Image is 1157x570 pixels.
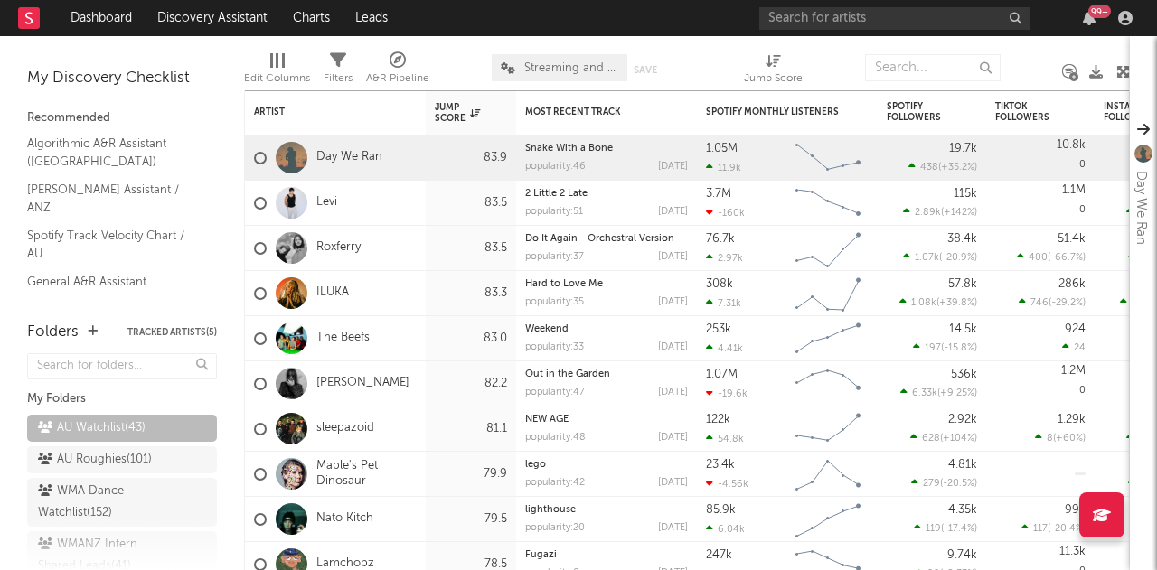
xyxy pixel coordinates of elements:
[38,481,165,524] div: WMA Dance Watchlist ( 152 )
[525,342,584,352] div: popularity: 33
[995,135,1086,180] div: 0
[525,550,557,560] a: Fugazi
[27,272,199,309] a: General A&R Assistant ([GEOGRAPHIC_DATA])
[706,323,731,335] div: 253k
[948,278,977,290] div: 57.8k
[1061,365,1086,377] div: 1.2M
[943,479,974,489] span: -20.5 %
[525,505,576,515] a: lighthouse
[127,328,217,337] button: Tracked Artists(5)
[944,208,974,218] span: +142 %
[787,181,869,226] svg: Chart title
[1047,434,1053,444] span: 8
[525,415,569,425] a: NEW AGE
[923,479,940,489] span: 279
[27,446,217,473] a: AU Roughies(101)
[324,45,353,98] div: Filters
[525,324,688,334] div: Weekend
[1074,343,1086,353] span: 24
[27,180,199,217] a: [PERSON_NAME] Assistant / ANZ
[995,101,1058,123] div: TikTok Followers
[324,68,353,89] div: Filters
[435,509,507,530] div: 79.5
[366,45,429,98] div: A&R Pipeline
[706,162,741,173] div: 11.9k
[1062,184,1086,196] div: 1.1M
[435,238,507,259] div: 83.5
[1065,323,1086,335] div: 924
[366,68,429,89] div: A&R Pipeline
[316,376,409,391] a: [PERSON_NAME]
[787,497,869,542] svg: Chart title
[525,297,584,307] div: popularity: 35
[658,523,688,533] div: [DATE]
[706,297,741,309] div: 7.31k
[706,188,731,200] div: 3.7M
[706,233,735,245] div: 76.7k
[949,323,977,335] div: 14.5k
[1059,546,1086,557] div: 11.3k
[27,415,217,442] a: AU Watchlist(43)
[27,134,199,171] a: Algorithmic A&R Assistant ([GEOGRAPHIC_DATA])
[525,460,546,470] a: lego
[435,373,507,395] div: 82.2
[27,478,217,527] a: WMA Dance Watchlist(152)
[38,449,152,471] div: AU Roughies ( 101 )
[1056,434,1083,444] span: +60 %
[914,522,977,534] div: ( )
[944,343,974,353] span: -15.8 %
[787,452,869,497] svg: Chart title
[926,524,941,534] span: 119
[27,388,217,410] div: My Folders
[1083,11,1096,25] button: 99+
[316,331,370,346] a: The Beefs
[910,432,977,444] div: ( )
[1065,504,1086,516] div: 993
[915,253,939,263] span: 1.07k
[1033,524,1048,534] span: 117
[900,387,977,398] div: ( )
[913,341,977,353] div: ( )
[995,361,1086,406] div: 0
[525,279,688,289] div: Hard to Love Me
[1130,171,1152,245] div: Day We Ran
[38,417,146,439] div: AU Watchlist ( 43 )
[947,233,977,245] div: 38.4k
[27,322,79,343] div: Folders
[316,459,417,490] a: Maple's Pet Dinosaur
[525,523,585,533] div: popularity: 20
[1017,251,1086,263] div: ( )
[1029,253,1048,263] span: 400
[525,460,688,470] div: lego
[525,189,688,199] div: 2 Little 2 Late
[948,504,977,516] div: 4.35k
[316,240,361,256] a: Roxferry
[658,297,688,307] div: [DATE]
[525,369,688,379] div: Out in the Garden
[658,388,688,397] div: [DATE]
[1058,233,1086,245] div: 51.4k
[435,192,507,214] div: 83.5
[1019,296,1086,308] div: ( )
[1050,524,1083,534] span: -20.4 %
[759,7,1030,30] input: Search for artists
[944,524,974,534] span: -17.4 %
[525,234,688,244] div: Do It Again - Orchestral Version
[658,207,688,217] div: [DATE]
[1050,253,1083,263] span: -66.7 %
[658,478,688,488] div: [DATE]
[706,523,745,535] div: 6.04k
[525,107,661,117] div: Most Recent Track
[435,283,507,304] div: 83.3
[658,433,688,443] div: [DATE]
[525,162,586,172] div: popularity: 46
[744,68,803,89] div: Jump Score
[525,189,588,199] a: 2 Little 2 Late
[658,252,688,262] div: [DATE]
[787,406,869,452] svg: Chart title
[27,353,217,379] input: Search for folders...
[915,208,941,218] span: 2.89k
[787,226,869,271] svg: Chart title
[903,251,977,263] div: ( )
[943,434,974,444] span: +104 %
